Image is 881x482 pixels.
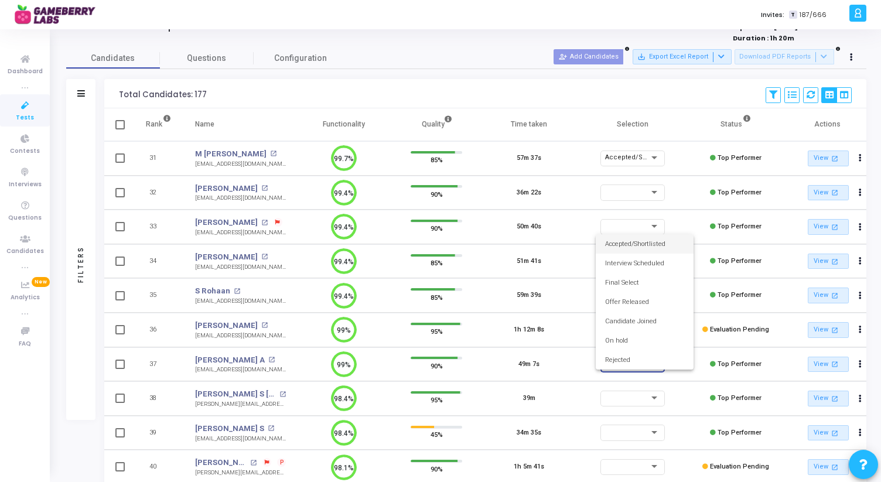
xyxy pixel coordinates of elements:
span: On hold [605,331,684,350]
span: Offer Released [605,292,684,312]
span: Interview Scheduled [605,254,684,273]
span: Final Select [605,273,684,292]
span: Candidate Joined [605,312,684,331]
span: Accepted/Shortlisted [605,234,684,254]
span: Rejected [605,350,684,370]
